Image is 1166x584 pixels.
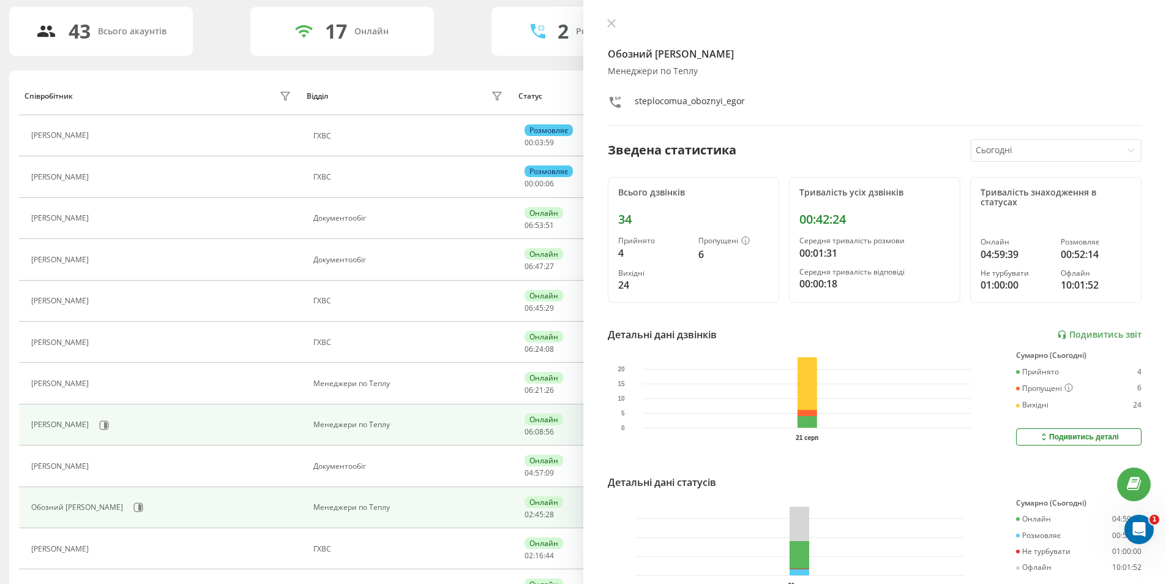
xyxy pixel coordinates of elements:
[525,290,563,301] div: Онлайн
[525,386,554,395] div: : :
[1112,531,1142,540] div: 00:52:14
[535,178,544,189] span: 00
[31,338,92,347] div: [PERSON_NAME]
[1133,401,1142,409] div: 24
[313,379,506,388] div: Менеджери по Теплу
[525,124,573,136] div: Розмовляє
[31,214,92,222] div: [PERSON_NAME]
[981,247,1051,262] div: 04:59:39
[31,462,92,471] div: [PERSON_NAME]
[525,221,554,230] div: : :
[545,220,554,230] span: 51
[608,47,1142,61] h4: Обозний [PERSON_NAME]
[1057,330,1142,340] a: Подивитись звіт
[545,385,554,395] span: 26
[325,20,347,43] div: 17
[525,550,533,561] span: 02
[799,237,950,245] div: Середня тривалість розмови
[535,220,544,230] span: 53
[1149,515,1159,525] span: 1
[545,550,554,561] span: 44
[313,338,506,347] div: ГХВС
[525,207,563,219] div: Онлайн
[525,414,563,425] div: Онлайн
[31,503,126,512] div: Обозний [PERSON_NAME]
[796,434,818,441] text: 21 серп
[618,395,625,402] text: 10
[618,237,689,245] div: Прийнято
[799,276,950,291] div: 00:00:18
[525,304,554,313] div: : :
[24,92,73,100] div: Співробітник
[618,366,625,373] text: 20
[618,269,689,278] div: Вихідні
[1061,269,1131,278] div: Офлайн
[1016,368,1059,376] div: Прийнято
[525,385,533,395] span: 06
[525,469,554,477] div: : :
[525,138,554,147] div: : :
[518,92,542,100] div: Статус
[545,261,554,271] span: 27
[1016,515,1051,523] div: Онлайн
[525,178,533,189] span: 00
[535,137,544,148] span: 03
[1124,515,1154,544] iframe: Intercom live chat
[31,173,92,181] div: [PERSON_NAME]
[525,180,554,188] div: : :
[545,427,554,437] span: 56
[1137,384,1142,393] div: 6
[525,331,563,343] div: Онлайн
[525,344,533,354] span: 06
[313,132,506,140] div: ГХВС
[545,468,554,478] span: 09
[525,455,563,466] div: Онлайн
[525,248,563,260] div: Онлайн
[981,269,1051,278] div: Не турбувати
[1016,499,1142,507] div: Сумарно (Сьогодні)
[608,66,1142,77] div: Менеджери по Теплу
[525,552,554,560] div: : :
[98,26,166,37] div: Всього акаунтів
[535,385,544,395] span: 21
[799,188,950,198] div: Тривалість усіх дзвінків
[618,381,625,387] text: 15
[545,178,554,189] span: 06
[618,278,689,292] div: 24
[525,372,563,384] div: Онлайн
[981,188,1131,208] div: Тривалість знаходження в статусах
[621,410,624,417] text: 5
[618,212,769,227] div: 34
[635,95,745,113] div: steplocomua_oboznyi_egor
[608,141,736,159] div: Зведена статистика
[313,297,506,305] div: ГХВС
[307,92,328,100] div: Відділ
[535,468,544,478] span: 57
[525,537,563,549] div: Онлайн
[354,26,389,37] div: Онлайн
[1016,531,1061,540] div: Розмовляє
[31,379,92,388] div: [PERSON_NAME]
[525,468,533,478] span: 04
[525,496,563,508] div: Онлайн
[525,510,554,519] div: : :
[535,550,544,561] span: 16
[31,256,92,264] div: [PERSON_NAME]
[525,509,533,520] span: 02
[1016,547,1071,556] div: Не турбувати
[313,420,506,429] div: Менеджери по Теплу
[1112,563,1142,572] div: 10:01:52
[1137,368,1142,376] div: 4
[1016,563,1052,572] div: Офлайн
[1061,238,1131,246] div: Розмовляє
[576,26,635,37] div: Розмовляють
[535,261,544,271] span: 47
[545,509,554,520] span: 28
[1061,278,1131,292] div: 10:01:52
[1039,432,1119,442] div: Подивитись деталі
[799,246,950,260] div: 00:01:31
[981,278,1051,292] div: 01:00:00
[799,212,950,227] div: 00:42:24
[558,20,569,43] div: 2
[313,545,506,553] div: ГХВС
